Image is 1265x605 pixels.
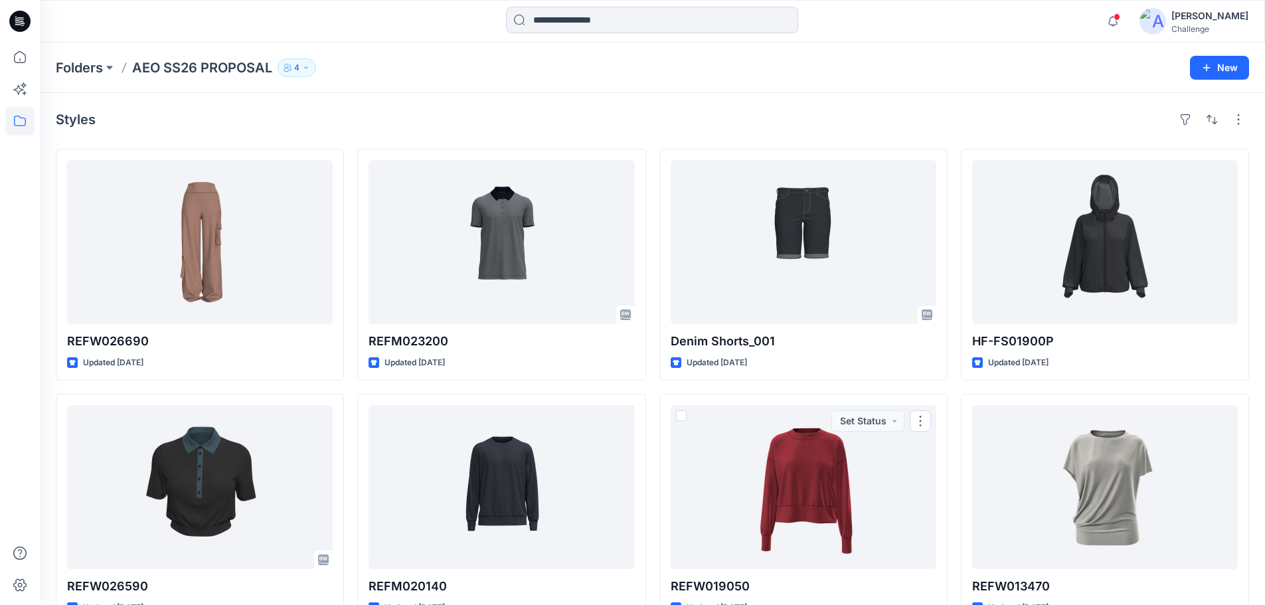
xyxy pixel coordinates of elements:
a: Folders [56,58,103,77]
div: Challenge [1171,24,1248,34]
p: Denim Shorts_001 [671,332,936,351]
p: Updated [DATE] [83,356,143,370]
a: REFW026590 [67,405,333,569]
a: REFW019050 [671,405,936,569]
p: REFW019050 [671,577,936,596]
a: Denim Shorts_001 [671,160,936,324]
p: AEO SS26 PROPOSAL [132,58,272,77]
button: New [1190,56,1249,80]
p: 4 [294,60,299,75]
h4: Styles [56,112,96,128]
p: Updated [DATE] [384,356,445,370]
a: HF-FS01900P [972,160,1238,324]
p: REFM023200 [369,332,634,351]
p: Updated [DATE] [687,356,747,370]
div: [PERSON_NAME] [1171,8,1248,24]
button: 4 [278,58,316,77]
a: REFW013470 [972,405,1238,569]
a: REFW026690 [67,160,333,324]
p: REFW026590 [67,577,333,596]
p: REFW013470 [972,577,1238,596]
p: REFM020140 [369,577,634,596]
p: REFW026690 [67,332,333,351]
a: REFM020140 [369,405,634,569]
p: Updated [DATE] [988,356,1049,370]
img: avatar [1139,8,1166,35]
p: HF-FS01900P [972,332,1238,351]
a: REFM023200 [369,160,634,324]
